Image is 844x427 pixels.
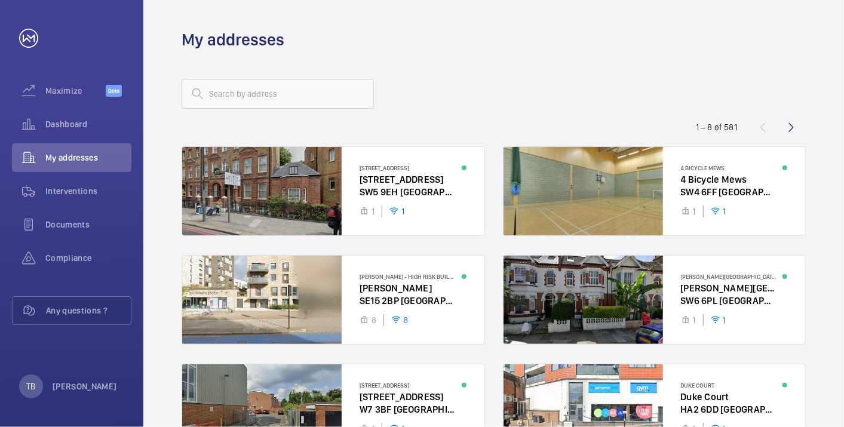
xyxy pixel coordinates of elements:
span: My addresses [45,152,131,164]
div: 1 – 8 of 581 [696,121,737,133]
span: Documents [45,219,131,231]
input: Search by address [182,79,374,109]
h1: My addresses [182,29,284,51]
span: Any questions ? [46,305,131,317]
span: Dashboard [45,118,131,130]
span: Interventions [45,185,131,197]
span: Maximize [45,85,106,97]
p: [PERSON_NAME] [53,380,117,392]
span: Compliance [45,252,131,264]
p: TB [26,380,35,392]
span: Beta [106,85,122,97]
